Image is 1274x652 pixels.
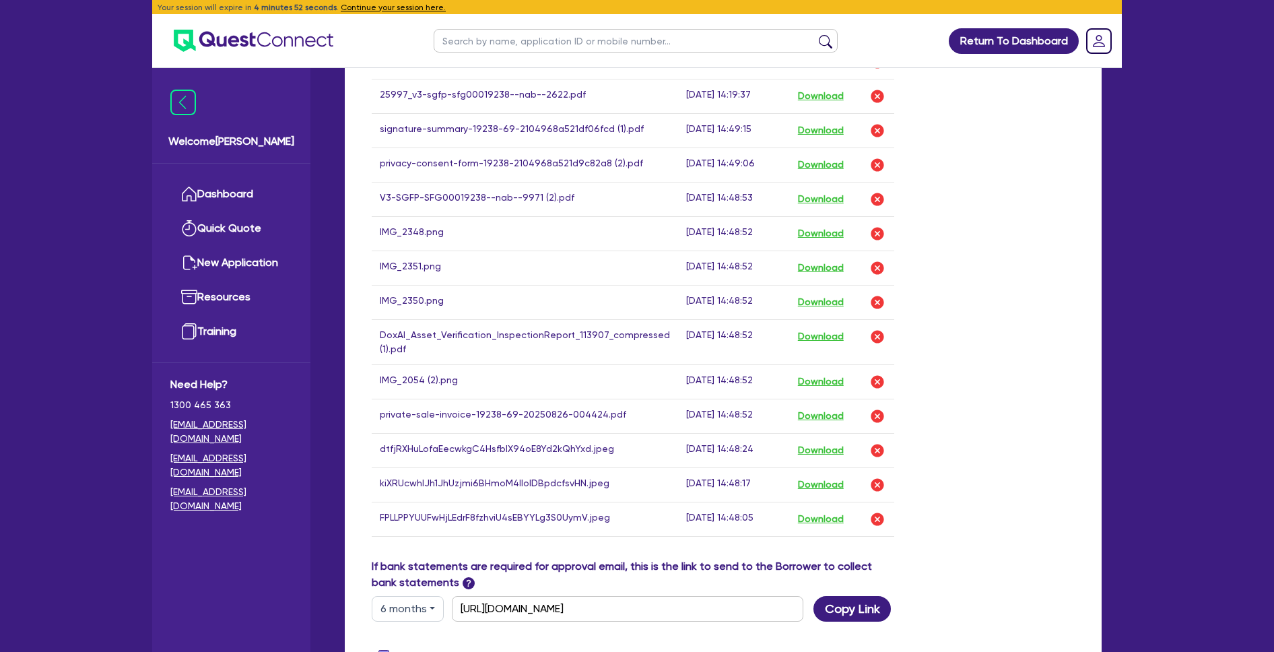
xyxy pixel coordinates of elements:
[869,260,885,276] img: delete-icon
[372,399,678,433] td: private-sale-invoice-19238-69-20250826-004424.pdf
[869,511,885,527] img: delete-icon
[678,364,789,399] td: [DATE] 14:48:52
[678,148,789,182] td: [DATE] 14:49:06
[797,328,844,346] button: Download
[797,259,844,277] button: Download
[170,246,292,280] a: New Application
[372,467,678,502] td: kiXRUcwhlJh1JhUzjmi6BHmoM4IIolDBpdcfsvHN.jpeg
[372,251,678,285] td: IMG_2351.png
[254,3,337,12] span: 4 minutes 52 seconds
[869,123,885,139] img: delete-icon
[170,418,292,446] a: [EMAIL_ADDRESS][DOMAIN_NAME]
[372,113,678,148] td: signature-summary-19238-69-2104968a521df06fcd (1).pdf
[797,156,844,174] button: Download
[797,476,844,494] button: Download
[797,442,844,459] button: Download
[678,399,789,433] td: [DATE] 14:48:52
[170,211,292,246] a: Quick Quote
[372,502,678,536] td: FPLLPPYUUFwHjLEdrF8fzhviU4sEBYYLg3S0UymV.jpeg
[372,285,678,319] td: IMG_2350.png
[869,191,885,207] img: delete-icon
[181,289,197,305] img: resources
[372,216,678,251] td: IMG_2348.png
[678,285,789,319] td: [DATE] 14:48:52
[372,182,678,216] td: V3-SGFP-SFG00019238--nab--9971 (2).pdf
[372,433,678,467] td: dtfjRXHuLofaEecwkgC4HsfbIX94oE8Yd2kQhYxd.jpeg
[678,216,789,251] td: [DATE] 14:48:52
[181,323,197,339] img: training
[678,319,789,364] td: [DATE] 14:48:52
[170,315,292,349] a: Training
[949,28,1079,54] a: Return To Dashboard
[797,122,844,139] button: Download
[170,377,292,393] span: Need Help?
[372,596,444,622] button: Dropdown toggle
[181,220,197,236] img: quick-quote
[813,596,891,622] button: Copy Link
[678,433,789,467] td: [DATE] 14:48:24
[869,157,885,173] img: delete-icon
[174,30,333,52] img: quest-connect-logo-blue
[678,113,789,148] td: [DATE] 14:49:15
[797,511,844,528] button: Download
[869,226,885,242] img: delete-icon
[170,90,196,115] img: icon-menu-close
[181,255,197,271] img: new-application
[869,443,885,459] img: delete-icon
[341,1,446,13] button: Continue your session here.
[678,467,789,502] td: [DATE] 14:48:17
[170,451,292,480] a: [EMAIL_ADDRESS][DOMAIN_NAME]
[797,407,844,425] button: Download
[797,225,844,242] button: Download
[869,374,885,390] img: delete-icon
[170,177,292,211] a: Dashboard
[463,577,475,589] span: ?
[434,29,838,53] input: Search by name, application ID or mobile number...
[1081,24,1116,59] a: Dropdown toggle
[797,88,844,105] button: Download
[372,319,678,364] td: DoxAI_Asset_Verification_InspectionReport_113907_compressed (1).pdf
[678,79,789,113] td: [DATE] 14:19:37
[678,251,789,285] td: [DATE] 14:48:52
[797,191,844,208] button: Download
[869,477,885,493] img: delete-icon
[797,373,844,391] button: Download
[678,502,789,536] td: [DATE] 14:48:05
[372,79,678,113] td: 25997_v3-sgfp-sfg00019238--nab--2622.pdf
[168,133,294,150] span: Welcome [PERSON_NAME]
[372,364,678,399] td: IMG_2054 (2).png
[678,182,789,216] td: [DATE] 14:48:53
[170,280,292,315] a: Resources
[797,294,844,311] button: Download
[170,398,292,412] span: 1300 465 363
[869,88,885,104] img: delete-icon
[170,485,292,513] a: [EMAIL_ADDRESS][DOMAIN_NAME]
[869,329,885,345] img: delete-icon
[869,294,885,311] img: delete-icon
[372,148,678,182] td: privacy-consent-form-19238-2104968a521d9c82a8 (2).pdf
[869,408,885,424] img: delete-icon
[372,558,894,591] label: If bank statements are required for approval email, this is the link to send to the Borrower to c...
